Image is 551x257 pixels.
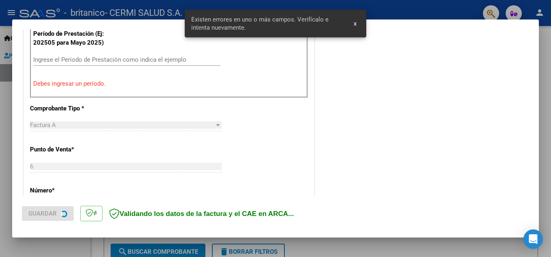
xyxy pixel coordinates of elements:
[523,229,543,249] div: Open Intercom Messenger
[30,186,113,195] p: Número
[347,16,363,31] button: x
[30,104,113,113] p: Comprobante Tipo *
[22,206,74,221] button: Guardar
[30,145,113,154] p: Punto de Venta
[33,29,115,48] p: Período de Prestación (Ej: 202505 para Mayo 2025)
[354,20,357,27] span: x
[28,210,57,217] span: Guardar
[109,210,294,218] span: Validando los datos de la factura y el CAE en ARCA...
[191,15,344,32] span: Existen errores en uno o más campos. Verifícalo e intenta nuevamente.
[33,79,305,89] p: Debes ingresar un período.
[30,121,56,129] span: Factura A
